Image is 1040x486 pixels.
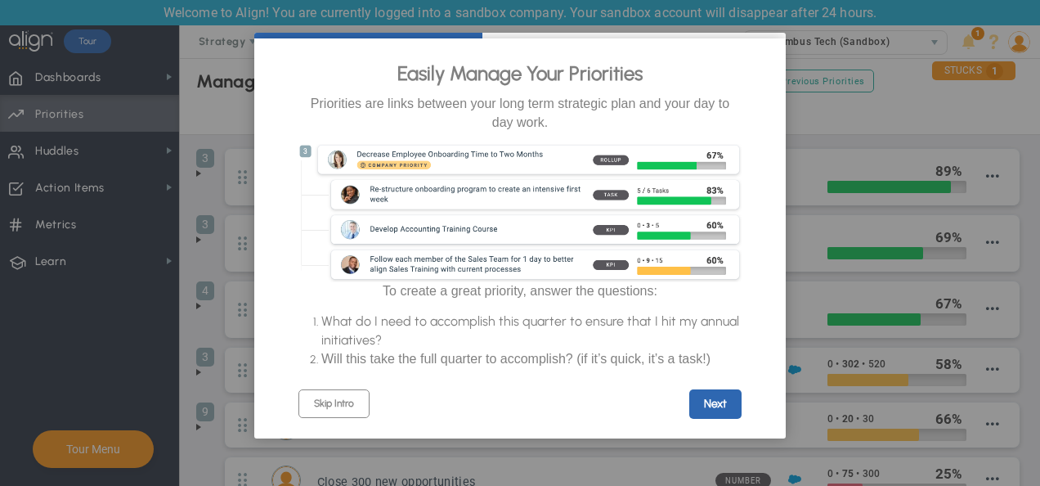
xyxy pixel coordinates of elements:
div: current step [254,33,482,38]
span: Will this take the full quarter to accomplish? (if it’s quick, it’s a task!) [321,352,711,366]
a: Next [689,389,742,419]
span: Priorities are links between your long term strategic plan and your day to day work. [311,97,729,128]
span: To create a great priority, answer the questions: [383,284,657,298]
span: Easily Manage Your Priorities [397,61,643,85]
a: Close modal [752,38,781,68]
span: What do I need to accomplish this quarter to ensure that I hit my annual initiatives? [321,313,739,348]
a: Skip Intro [298,389,370,418]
